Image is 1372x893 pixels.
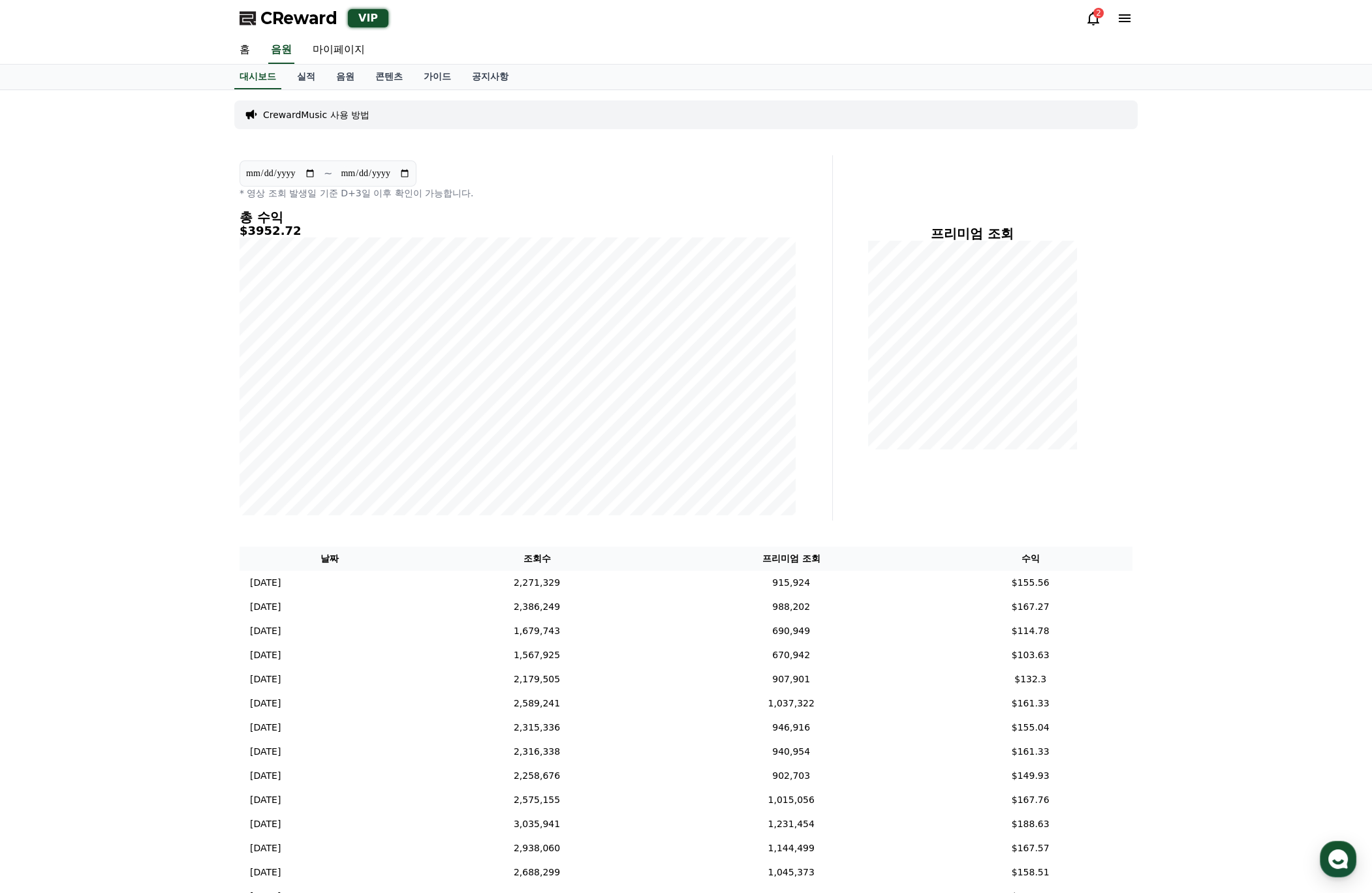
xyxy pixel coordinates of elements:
td: 2,938,060 [420,836,654,860]
p: [DATE] [250,866,281,879]
td: $155.56 [928,571,1132,595]
p: [DATE] [250,600,281,614]
td: 2,315,336 [420,716,654,740]
a: 공지사항 [461,65,519,89]
span: 대화 [119,434,135,444]
td: 940,954 [654,740,928,764]
td: 2,316,338 [420,740,654,764]
a: 홈 [229,37,260,64]
td: 1,015,056 [654,788,928,812]
td: 1,144,499 [654,836,928,860]
p: [DATE] [250,745,281,759]
td: $167.27 [928,595,1132,619]
td: 670,942 [654,643,928,667]
p: [DATE] [250,841,281,855]
td: 1,567,925 [420,643,654,667]
h4: 총 수익 [240,210,796,224]
a: 마이페이지 [302,37,375,64]
p: [DATE] [250,721,281,734]
td: $188.63 [928,812,1132,836]
a: 콘텐츠 [365,65,413,89]
td: 2,575,155 [420,788,654,812]
th: 수익 [928,547,1132,571]
td: $167.76 [928,788,1132,812]
td: 2,688,299 [420,860,654,885]
td: 3,035,941 [420,812,654,836]
a: 2 [1085,10,1101,26]
td: 1,231,454 [654,812,928,836]
th: 날짜 [240,547,420,571]
h5: $3952.72 [240,224,796,237]
a: 설정 [168,414,251,446]
a: 대시보드 [234,65,281,89]
p: [DATE] [250,817,281,831]
a: 대화 [86,414,168,446]
h4: 프리미엄 조회 [843,226,1101,241]
a: 가이드 [413,65,461,89]
a: 음원 [268,37,294,64]
td: $161.33 [928,740,1132,764]
td: 907,901 [654,667,928,691]
p: ~ [324,166,332,181]
td: 2,386,249 [420,595,654,619]
td: $155.04 [928,716,1132,740]
a: 실적 [287,65,326,89]
td: 902,703 [654,764,928,788]
th: 프리미엄 조회 [654,547,928,571]
a: 홈 [4,414,86,446]
div: VIP [348,9,388,27]
p: [DATE] [250,697,281,710]
td: $103.63 [928,643,1132,667]
td: $132.3 [928,667,1132,691]
p: [DATE] [250,793,281,807]
td: 690,949 [654,619,928,643]
td: 2,271,329 [420,571,654,595]
a: CrewardMusic 사용 방법 [263,108,369,121]
td: $167.57 [928,836,1132,860]
td: 1,679,743 [420,619,654,643]
div: 2 [1093,8,1104,18]
td: 1,045,373 [654,860,928,885]
td: 1,037,322 [654,691,928,716]
p: [DATE] [250,624,281,638]
span: 홈 [41,433,49,444]
p: [DATE] [250,769,281,783]
th: 조회수 [420,547,654,571]
td: 2,589,241 [420,691,654,716]
td: $161.33 [928,691,1132,716]
td: 988,202 [654,595,928,619]
p: [DATE] [250,648,281,662]
td: $114.78 [928,619,1132,643]
p: [DATE] [250,673,281,686]
p: [DATE] [250,576,281,590]
td: 2,179,505 [420,667,654,691]
td: 915,924 [654,571,928,595]
td: $158.51 [928,860,1132,885]
td: $149.93 [928,764,1132,788]
span: CReward [260,8,337,29]
td: 2,258,676 [420,764,654,788]
span: 설정 [202,433,217,444]
p: * 영상 조회 발생일 기준 D+3일 이후 확인이 가능합니다. [240,187,796,200]
a: 음원 [326,65,365,89]
td: 946,916 [654,716,928,740]
a: CReward [240,8,337,29]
